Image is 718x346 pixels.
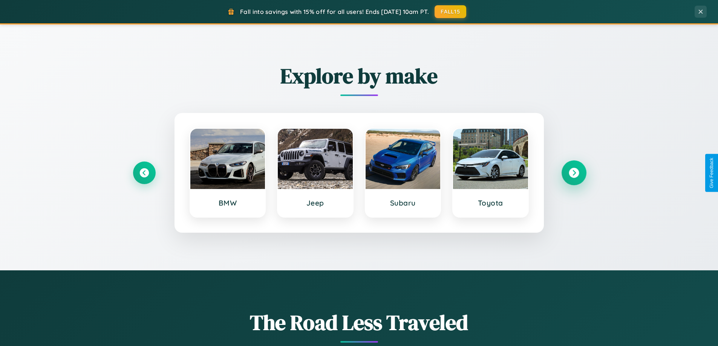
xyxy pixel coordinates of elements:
[373,198,433,207] h3: Subaru
[133,61,585,90] h2: Explore by make
[285,198,345,207] h3: Jeep
[133,308,585,337] h1: The Road Less Traveled
[461,198,521,207] h3: Toyota
[435,5,466,18] button: FALL15
[709,158,714,188] div: Give Feedback
[240,8,429,15] span: Fall into savings with 15% off for all users! Ends [DATE] 10am PT.
[198,198,258,207] h3: BMW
